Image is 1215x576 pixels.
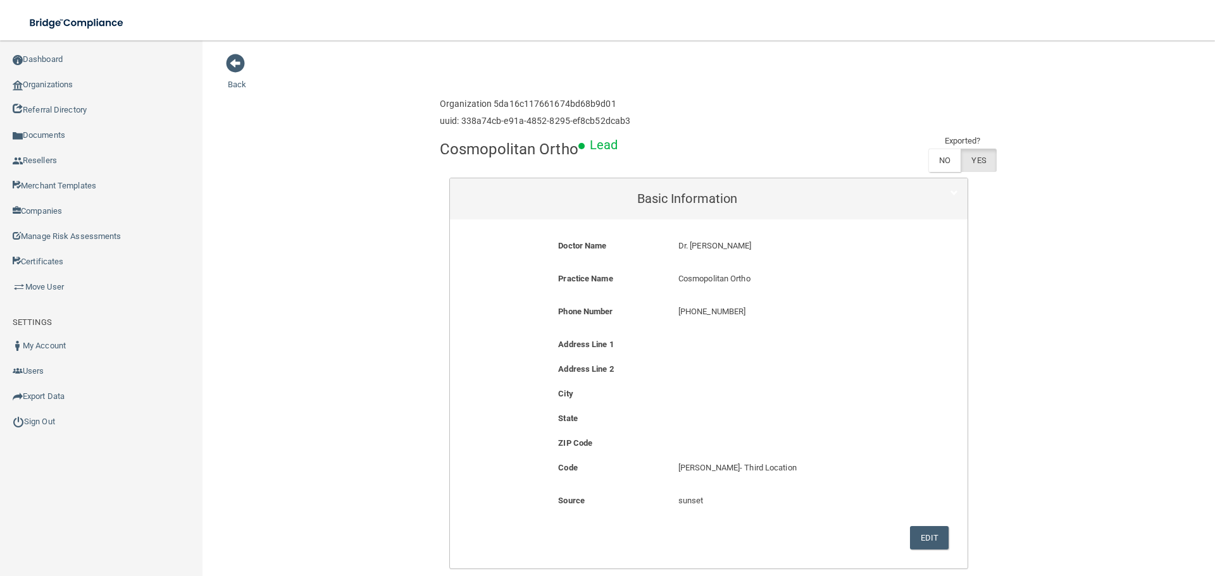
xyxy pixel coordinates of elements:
[961,149,996,172] label: YES
[13,80,23,90] img: organization-icon.f8decf85.png
[558,241,606,250] b: Doctor Name
[910,526,949,549] button: Edit
[228,64,246,89] a: Back
[928,149,961,172] label: NO
[13,55,23,65] img: ic_dashboard_dark.d01f4a41.png
[459,185,958,213] a: Basic Information
[678,460,899,475] p: [PERSON_NAME]- Third Location
[558,438,592,448] b: ZIP Code
[678,493,899,508] p: sunset
[13,341,23,351] img: ic_user_dark.df1a06c3.png
[678,304,899,319] p: [PHONE_NUMBER]
[13,315,52,330] label: SETTINGS
[440,141,578,157] h4: Cosmopolitan Ortho
[558,414,578,423] b: State
[558,389,573,398] b: City
[558,307,613,316] b: Phone Number
[13,156,23,166] img: ic_reseller.de258add.png
[558,364,613,374] b: Address Line 2
[678,238,899,254] p: Dr. [PERSON_NAME]
[440,99,630,109] h6: Organization 5da16c117661674bd68b9d01
[13,416,24,427] img: ic_power_dark.7ecde6b1.png
[558,340,613,349] b: Address Line 1
[996,486,1200,537] iframe: Drift Widget Chat Controller
[558,496,585,505] b: Source
[19,10,135,36] img: bridge_compliance_login_screen.278c3ca4.svg
[13,281,25,293] img: briefcase.64adab9b.png
[590,133,618,157] p: Lead
[13,366,23,376] img: icon-users.e205127d.png
[558,274,613,283] b: Practice Name
[678,271,899,286] p: Cosmopolitan Ortho
[558,463,577,472] b: Code
[459,192,915,205] h5: Basic Information
[13,391,23,401] img: icon-export.b9366987.png
[928,133,997,149] td: Exported?
[440,116,630,126] h6: uuid: 338a74cb-e91a-4852-8295-ef8cb52dcab3
[13,131,23,141] img: icon-documents.8dae5593.png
